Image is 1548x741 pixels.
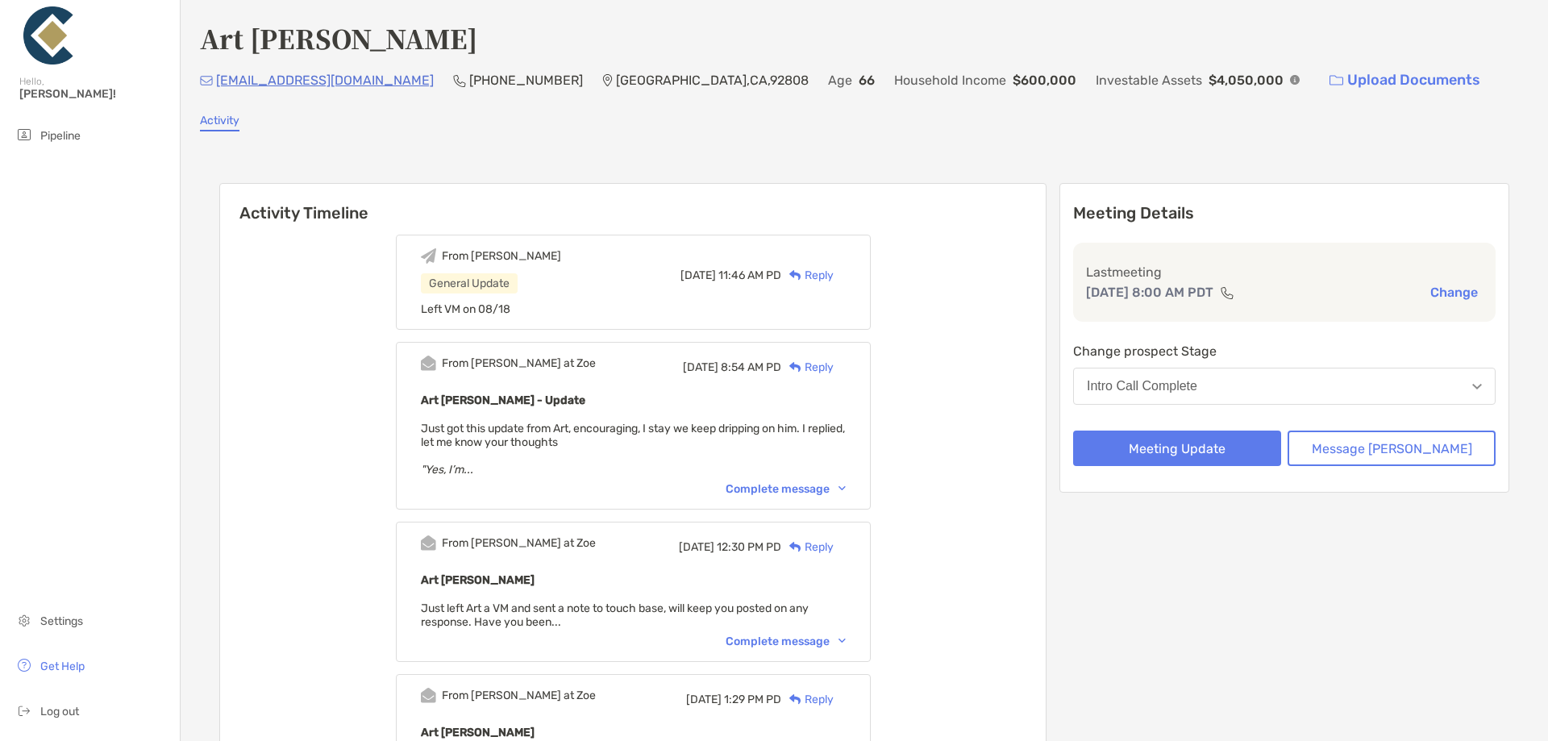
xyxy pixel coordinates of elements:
p: $4,050,000 [1209,70,1284,90]
div: From [PERSON_NAME] at Zoe [442,689,596,702]
button: Message [PERSON_NAME] [1288,431,1496,466]
span: Get Help [40,660,85,673]
img: Chevron icon [838,639,846,643]
img: Phone Icon [453,74,466,87]
span: Just got this update from Art, encouraging, I stay we keep dripping on him. I replied, let me kno... [421,422,845,477]
div: Reply [781,691,834,708]
img: Open dropdown arrow [1472,384,1482,389]
div: Reply [781,539,834,556]
div: From [PERSON_NAME] [442,249,561,263]
p: [EMAIL_ADDRESS][DOMAIN_NAME] [216,70,434,90]
img: communication type [1220,286,1234,299]
img: pipeline icon [15,125,34,144]
span: Left VM on 08/18 [421,302,510,316]
p: Meeting Details [1073,203,1496,223]
img: Event icon [421,356,436,371]
p: [PHONE_NUMBER] [469,70,583,90]
img: Reply icon [789,542,801,552]
span: 1:29 PM PD [724,693,781,706]
img: Reply icon [789,362,801,373]
p: Last meeting [1086,262,1483,282]
span: [DATE] [683,360,718,374]
div: From [PERSON_NAME] at Zoe [442,536,596,550]
img: Zoe Logo [19,6,77,65]
b: Art [PERSON_NAME] [421,573,535,587]
div: Reply [781,267,834,284]
span: 11:46 AM PD [718,269,781,282]
img: settings icon [15,610,34,630]
p: [GEOGRAPHIC_DATA] , CA , 92808 [616,70,809,90]
span: 12:30 PM PD [717,540,781,554]
img: Email Icon [200,76,213,85]
p: [DATE] 8:00 AM PDT [1086,282,1213,302]
img: Location Icon [602,74,613,87]
button: Meeting Update [1073,431,1281,466]
img: Event icon [421,688,436,703]
span: Settings [40,614,83,628]
a: Activity [200,114,239,131]
h4: Art [PERSON_NAME] [200,19,477,56]
p: Change prospect Stage [1073,341,1496,361]
p: $600,000 [1013,70,1076,90]
div: General Update [421,273,518,293]
span: Pipeline [40,129,81,143]
p: Investable Assets [1096,70,1202,90]
div: Complete message [726,635,846,648]
div: From [PERSON_NAME] at Zoe [442,356,596,370]
img: logout icon [15,701,34,720]
img: button icon [1330,75,1343,86]
span: Just left Art a VM and sent a note to touch base, will keep you posted on any response. Have you ... [421,602,809,629]
p: Household Income [894,70,1006,90]
img: Info Icon [1290,75,1300,85]
a: Upload Documents [1319,63,1491,98]
h6: Activity Timeline [220,184,1046,223]
p: Age [828,70,852,90]
div: Intro Call Complete [1087,379,1197,393]
img: Reply icon [789,270,801,281]
div: Reply [781,359,834,376]
span: [PERSON_NAME]! [19,87,170,101]
span: Log out [40,705,79,718]
em: "Yes, I’m... [421,463,473,477]
img: Chevron icon [838,486,846,491]
img: get-help icon [15,656,34,675]
button: Change [1425,284,1483,301]
b: Art [PERSON_NAME] [421,726,535,739]
span: [DATE] [680,269,716,282]
div: Complete message [726,482,846,496]
span: 8:54 AM PD [721,360,781,374]
b: Art [PERSON_NAME] - Update [421,393,585,407]
button: Intro Call Complete [1073,368,1496,405]
span: [DATE] [686,693,722,706]
span: [DATE] [679,540,714,554]
img: Event icon [421,248,436,264]
img: Event icon [421,535,436,551]
p: 66 [859,70,875,90]
img: Reply icon [789,694,801,705]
